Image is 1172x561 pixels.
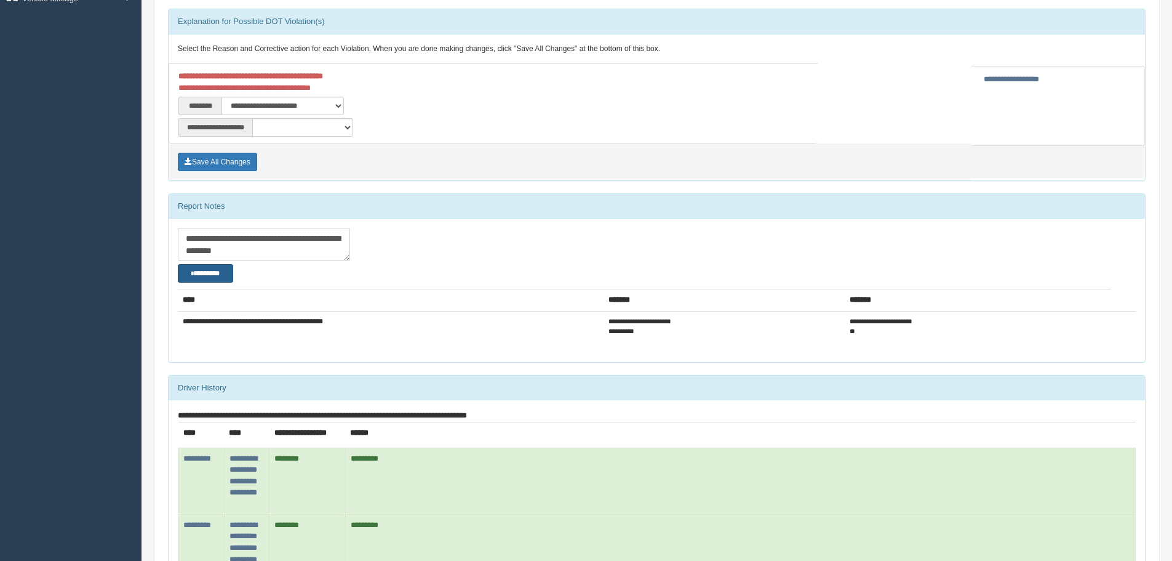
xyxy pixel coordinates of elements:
[178,153,257,171] button: Save
[169,376,1145,400] div: Driver History
[169,9,1145,34] div: Explanation for Possible DOT Violation(s)
[169,194,1145,219] div: Report Notes
[169,34,1145,64] div: Select the Reason and Corrective action for each Violation. When you are done making changes, cli...
[178,264,233,283] button: Change Filter Options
